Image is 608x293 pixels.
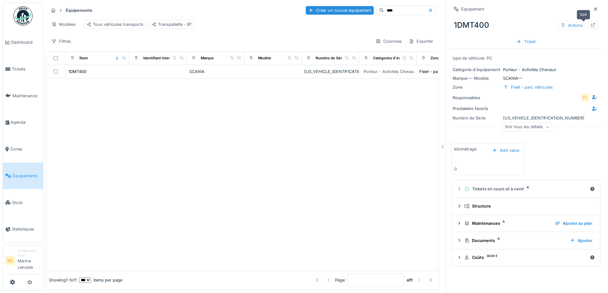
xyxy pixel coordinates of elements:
span: Zones [10,146,41,152]
div: kilométrage [454,146,477,152]
span: Stock [12,200,41,206]
div: Identifiant interne [143,55,174,61]
div: type de véhicule: PC [453,55,599,61]
a: Agenda [3,109,43,136]
div: Exporter [406,37,436,46]
span: Équipements [12,173,41,179]
div: Catégories d'équipement [373,55,417,61]
div: Documents [464,238,565,244]
div: Voir [577,10,590,19]
div: Fleet - parc véhicules [419,69,461,75]
summary: Coûts3820 € [454,252,597,264]
div: Voir tous les détails [502,122,552,132]
div: 1DMT400 [451,17,600,33]
div: 0 [454,166,457,172]
div: Zone [431,55,439,61]
summary: Maintenances5Ajouter au plan [454,217,597,229]
div: Marque — Modèle [453,75,500,81]
div: Catégorie d'équipement [453,67,500,73]
div: SCANIA [189,69,242,75]
div: Tous véhicules transports [86,21,143,27]
div: [US_VEHICLE_IDENTIFICATION_NUMBER] [304,69,357,75]
div: Transpallette - BT [152,21,192,27]
div: Actions [558,21,586,30]
div: Colonnes [373,37,405,46]
summary: Documents6Ajouter [454,235,597,246]
a: Zones [3,136,43,163]
div: Filtres [49,37,74,46]
a: Tickets [3,56,43,83]
div: Porteur - Activités Chevaux [453,67,599,73]
div: 1DMT400 [68,69,86,75]
span: Tickets [12,66,41,72]
img: Badge_color-CXgf-gQk.svg [13,6,33,26]
div: Créer un nouvel équipement [306,6,374,15]
div: Porteur - Activités Chevaux [364,69,417,75]
strong: of 1 [407,277,413,283]
div: Coûts [464,254,587,260]
div: Structure [464,203,592,209]
div: Numéro de Série [316,55,345,61]
div: Ajouter au plan [552,219,595,228]
span: Statistiques [12,226,41,232]
div: Maintenances [464,220,550,226]
a: Statistiques [3,216,43,243]
div: Zone [453,84,500,90]
div: Fleet - parc véhicules [511,84,553,90]
span: Maintenance [12,93,41,99]
div: items per page [79,277,122,283]
div: Nom [79,55,88,61]
div: Ajouter [567,236,595,245]
div: Gestionnaire local [18,248,41,258]
div: Tickets en cours et à venir [464,186,587,192]
div: Modèle [258,55,271,61]
a: Équipements [3,163,43,189]
div: [US_VEHICLE_IDENTIFICATION_NUMBER] [453,115,599,121]
div: Page [335,277,345,283]
summary: Tickets en cours et à venir4 [454,183,597,195]
a: Stock [3,189,43,216]
div: Showing 1 - 1 of 1 [49,277,77,283]
div: Ticket [514,37,538,46]
span: Agenda [11,119,41,125]
div: Numéro de Série [453,115,500,121]
span: Dashboard [11,39,41,45]
li: ML [5,256,15,265]
a: ML Gestionnaire localMarine Lenoble [5,248,41,275]
div: SCANIA — [453,75,599,81]
div: Modèles [49,20,79,29]
div: FL [581,93,589,102]
a: Dashboard [3,29,43,56]
div: Marque [201,55,214,61]
div: Responsables [453,95,500,101]
div: Add value [490,146,522,155]
a: Maintenance [3,82,43,109]
summary: Structure [454,200,597,212]
div: Prestataire favoris [453,106,500,112]
strong: Équipements [63,7,95,13]
li: Marine Lenoble [18,248,41,273]
div: Équipement [461,6,484,12]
